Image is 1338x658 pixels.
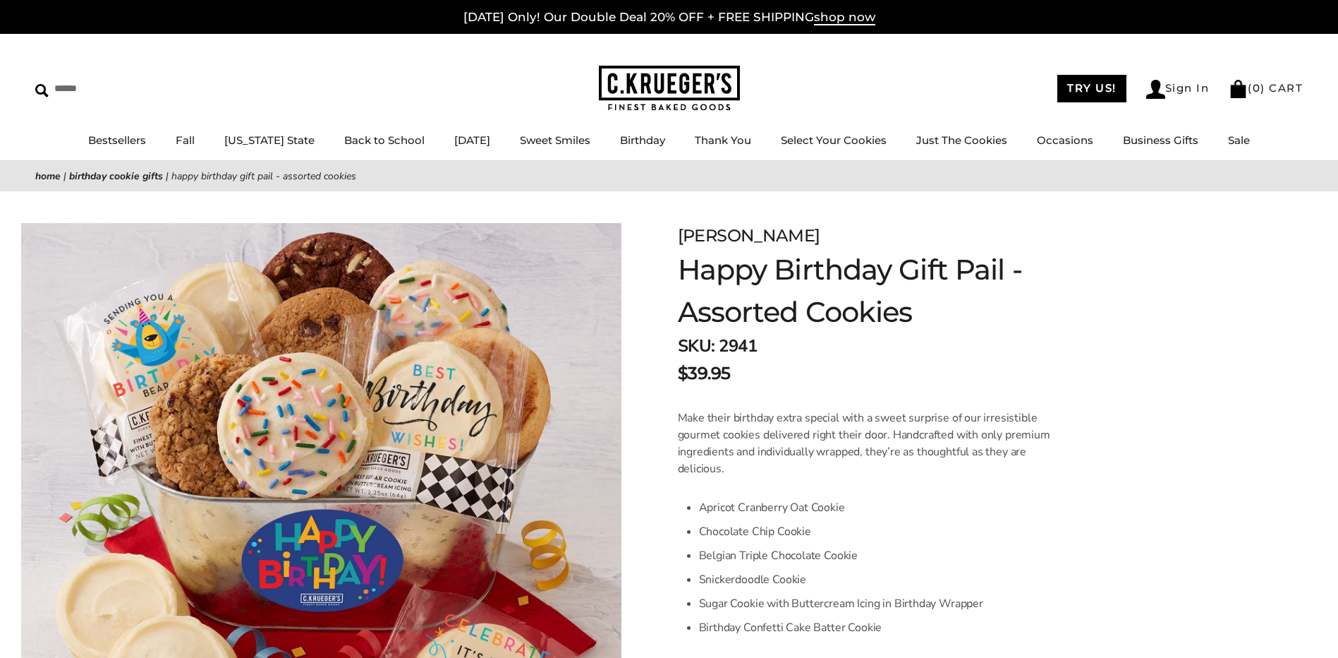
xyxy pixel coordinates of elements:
[678,223,1128,249] div: [PERSON_NAME]
[699,520,1064,544] li: Chocolate Chip Cookie
[35,169,61,183] a: Home
[166,169,169,183] span: |
[1228,133,1250,147] a: Sale
[176,133,195,147] a: Fall
[88,133,146,147] a: Bestsellers
[599,66,740,112] img: C.KRUEGER'S
[699,616,1064,640] li: Birthday Confetti Cake Batter Cookie
[916,133,1007,147] a: Just The Cookies
[344,133,425,147] a: Back to School
[699,544,1064,568] li: Belgian Triple Chocolate Cookie
[814,10,875,25] span: shop now
[678,335,715,357] strong: SKU:
[781,133,887,147] a: Select Your Cookies
[520,133,590,147] a: Sweet Smiles
[678,361,731,386] span: $39.95
[35,78,203,100] input: Search
[699,592,1064,616] li: Sugar Cookie with Buttercream Icing in Birthday Wrapper
[1229,81,1303,95] a: (0) CART
[1146,80,1210,99] a: Sign In
[454,133,490,147] a: [DATE]
[699,496,1064,520] li: Apricot Cranberry Oat Cookie
[171,169,356,183] span: Happy Birthday Gift Pail - Assorted Cookies
[35,168,1303,184] nav: breadcrumbs
[678,409,1064,477] p: Make their birthday extra special with a sweet surprise of our irresistible gourmet cookies deliv...
[1146,80,1165,99] img: Account
[463,10,875,25] a: [DATE] Only! Our Double Deal 20% OFF + FREE SHIPPINGshop now
[620,133,665,147] a: Birthday
[695,133,751,147] a: Thank You
[699,568,1064,592] li: Snickerdoodle Cookie
[1123,133,1198,147] a: Business Gifts
[69,169,163,183] a: Birthday Cookie Gifts
[63,169,66,183] span: |
[1229,80,1248,98] img: Bag
[35,84,49,97] img: Search
[678,249,1128,333] h1: Happy Birthday Gift Pail - Assorted Cookies
[1057,75,1126,102] a: TRY US!
[1037,133,1093,147] a: Occasions
[224,133,315,147] a: [US_STATE] State
[719,335,757,357] span: 2941
[1253,81,1261,95] span: 0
